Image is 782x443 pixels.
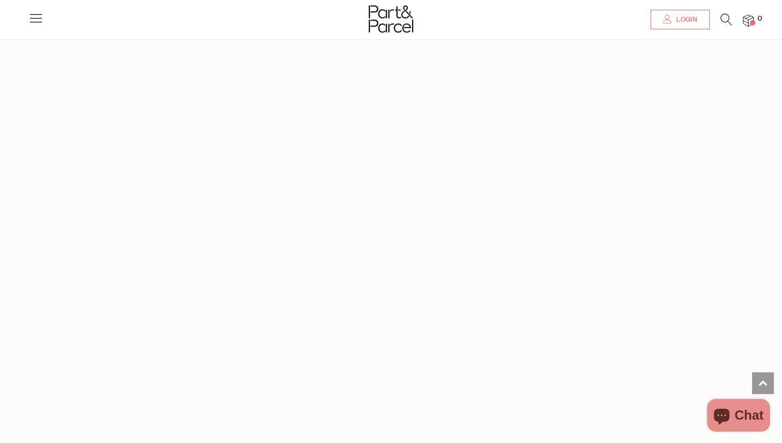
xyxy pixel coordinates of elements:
[755,14,765,24] span: 0
[704,399,773,434] inbox-online-store-chat: Shopify online store chat
[369,5,413,33] img: Part&Parcel
[673,15,697,24] span: Login
[651,10,710,29] a: Login
[743,15,754,26] a: 0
